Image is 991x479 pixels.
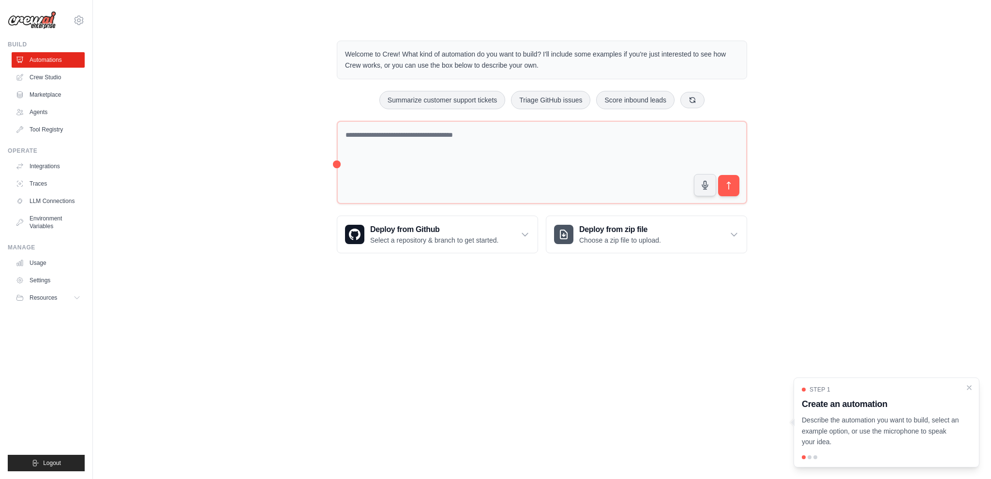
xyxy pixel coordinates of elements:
button: Score inbound leads [596,91,675,109]
iframe: Chat Widget [943,433,991,479]
button: Triage GitHub issues [511,91,590,109]
button: Logout [8,455,85,471]
div: Operate [8,147,85,155]
a: LLM Connections [12,193,85,209]
button: Close walkthrough [965,384,973,392]
span: Logout [43,459,61,467]
p: Choose a zip file to upload. [579,235,661,245]
button: Resources [12,290,85,305]
a: Agents [12,104,85,120]
a: Settings [12,273,85,288]
h3: Deploy from zip file [579,224,661,235]
a: Traces [12,176,85,191]
span: Step 1 [810,386,830,393]
div: Manage [8,244,85,251]
p: Describe the automation you want to build, select an example option, or use the microphone to spe... [802,415,960,448]
button: Summarize customer support tickets [379,91,505,109]
div: Build [8,41,85,48]
a: Crew Studio [12,70,85,85]
a: Automations [12,52,85,68]
h3: Deploy from Github [370,224,498,235]
a: Tool Registry [12,122,85,137]
a: Marketplace [12,87,85,102]
img: Logo [8,11,56,29]
a: Usage [12,255,85,271]
a: Integrations [12,159,85,174]
h3: Create an automation [802,397,960,411]
p: Welcome to Crew! What kind of automation do you want to build? I'll include some examples if you'... [345,49,739,71]
a: Environment Variables [12,211,85,234]
span: Resources [30,294,57,302]
p: Select a repository & branch to get started. [370,235,498,245]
